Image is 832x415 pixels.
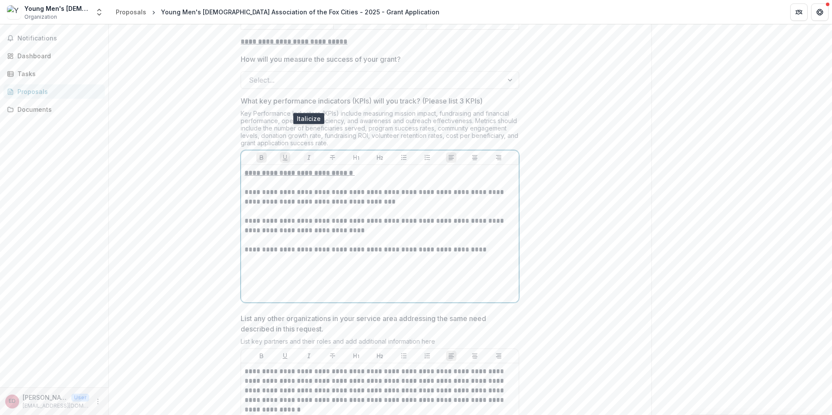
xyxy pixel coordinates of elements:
[280,152,290,163] button: Underline
[241,338,519,348] div: List key partners and their roles and add additional information here
[17,69,98,78] div: Tasks
[280,351,290,361] button: Underline
[446,351,456,361] button: Align Left
[256,152,267,163] button: Bold
[112,6,150,18] a: Proposals
[161,7,439,17] div: Young Men's [DEMOGRAPHIC_DATA] Association of the Fox Cities - 2025 - Grant Application
[493,351,504,361] button: Align Right
[24,4,90,13] div: Young Men's [DEMOGRAPHIC_DATA] Association of the Fox Cities
[399,152,409,163] button: Bullet List
[811,3,829,21] button: Get Help
[93,3,105,21] button: Open entity switcher
[375,152,385,163] button: Heading 2
[241,54,401,64] p: How will you measure the success of your grant?
[17,35,101,42] span: Notifications
[23,402,89,410] p: [EMAIL_ADDRESS][DOMAIN_NAME]
[3,84,105,99] a: Proposals
[493,152,504,163] button: Align Right
[17,51,98,60] div: Dashboard
[327,152,338,163] button: Strike
[446,152,456,163] button: Align Left
[93,396,103,407] button: More
[71,394,89,402] p: User
[256,351,267,361] button: Bold
[116,7,146,17] div: Proposals
[422,152,433,163] button: Ordered List
[351,351,362,361] button: Heading 1
[112,6,443,18] nav: breadcrumb
[24,13,57,21] span: Organization
[3,49,105,63] a: Dashboard
[470,351,480,361] button: Align Center
[790,3,808,21] button: Partners
[23,393,68,402] p: [PERSON_NAME]
[422,351,433,361] button: Ordered List
[304,351,314,361] button: Italicize
[399,351,409,361] button: Bullet List
[304,152,314,163] button: Italicize
[9,398,16,404] div: Ellie Dietrich
[3,102,105,117] a: Documents
[351,152,362,163] button: Heading 1
[3,67,105,81] a: Tasks
[327,351,338,361] button: Strike
[241,96,483,106] p: What key performance indicators (KPIs) will you track? (Please list 3 KPIs)
[3,31,105,45] button: Notifications
[7,5,21,19] img: Young Men's Christian Association of the Fox Cities
[241,313,514,334] p: List any other organizations in your service area addressing the same need described in this requ...
[375,351,385,361] button: Heading 2
[17,87,98,96] div: Proposals
[241,110,519,150] div: Key Performance Indicators (KPIs) include measuring mission impact, fundraising and financial per...
[17,105,98,114] div: Documents
[470,152,480,163] button: Align Center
